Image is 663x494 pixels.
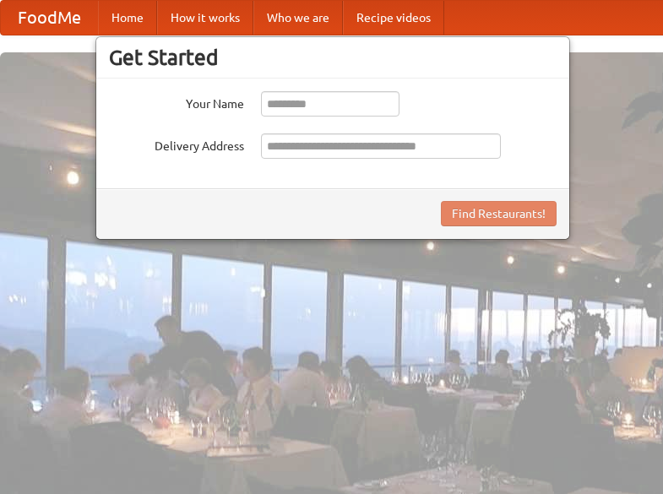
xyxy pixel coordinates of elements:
[109,91,244,112] label: Your Name
[157,1,253,35] a: How it works
[343,1,444,35] a: Recipe videos
[109,133,244,155] label: Delivery Address
[441,201,557,226] button: Find Restaurants!
[1,1,98,35] a: FoodMe
[98,1,157,35] a: Home
[253,1,343,35] a: Who we are
[109,45,557,70] h3: Get Started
